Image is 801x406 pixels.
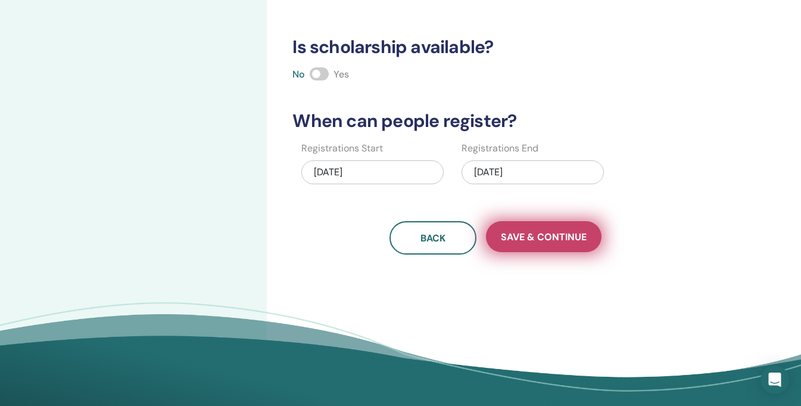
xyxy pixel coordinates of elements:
div: [DATE] [462,160,604,184]
h3: When can people register? [285,110,705,132]
h3: Is scholarship available? [285,36,705,58]
button: Save & Continue [486,221,601,252]
span: No [292,68,305,80]
span: Save & Continue [501,231,587,243]
div: Open Intercom Messenger [761,365,789,394]
label: Registrations End [462,141,538,156]
div: [DATE] [301,160,444,184]
span: Yes [334,68,349,80]
span: Back [420,232,445,244]
label: Registrations Start [301,141,383,156]
button: Back [389,221,476,255]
